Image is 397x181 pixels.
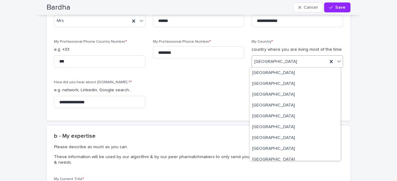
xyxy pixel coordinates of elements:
[153,40,211,44] span: My Professional Phone Number
[54,46,145,53] p: e.g. +33
[54,40,127,44] span: My Professional Phone Country Number
[54,133,96,140] h2: b - My expertise
[304,5,318,10] span: Cancel
[250,111,341,122] div: Latvia
[54,154,341,165] p: These information will be used by our algorithm & by our peer pharmatchmakers to only send you pr...
[254,58,297,65] span: [GEOGRAPHIC_DATA]
[324,2,350,12] button: Save
[47,3,70,12] h2: Bardha
[252,40,273,44] span: My Country
[57,18,64,24] span: Mrs
[250,144,341,154] div: Liberia
[250,154,341,165] div: Libya
[54,80,132,84] span: How did you hear about [DOMAIN_NAME] ?
[252,46,343,53] p: country where you are living most of the time
[293,2,323,12] button: Cancel
[250,122,341,133] div: Lebanon
[250,133,341,144] div: Lesotho
[54,87,145,93] p: e.g. network, Linkedin, Google search...
[250,100,341,111] div: Laos
[54,144,341,150] p: Please describe as much as you can.
[250,68,341,79] div: Kosovo
[335,5,346,10] span: Save
[54,177,84,181] span: My Current Title
[250,89,341,100] div: Kyrgyzstan
[250,79,341,89] div: Kuwait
